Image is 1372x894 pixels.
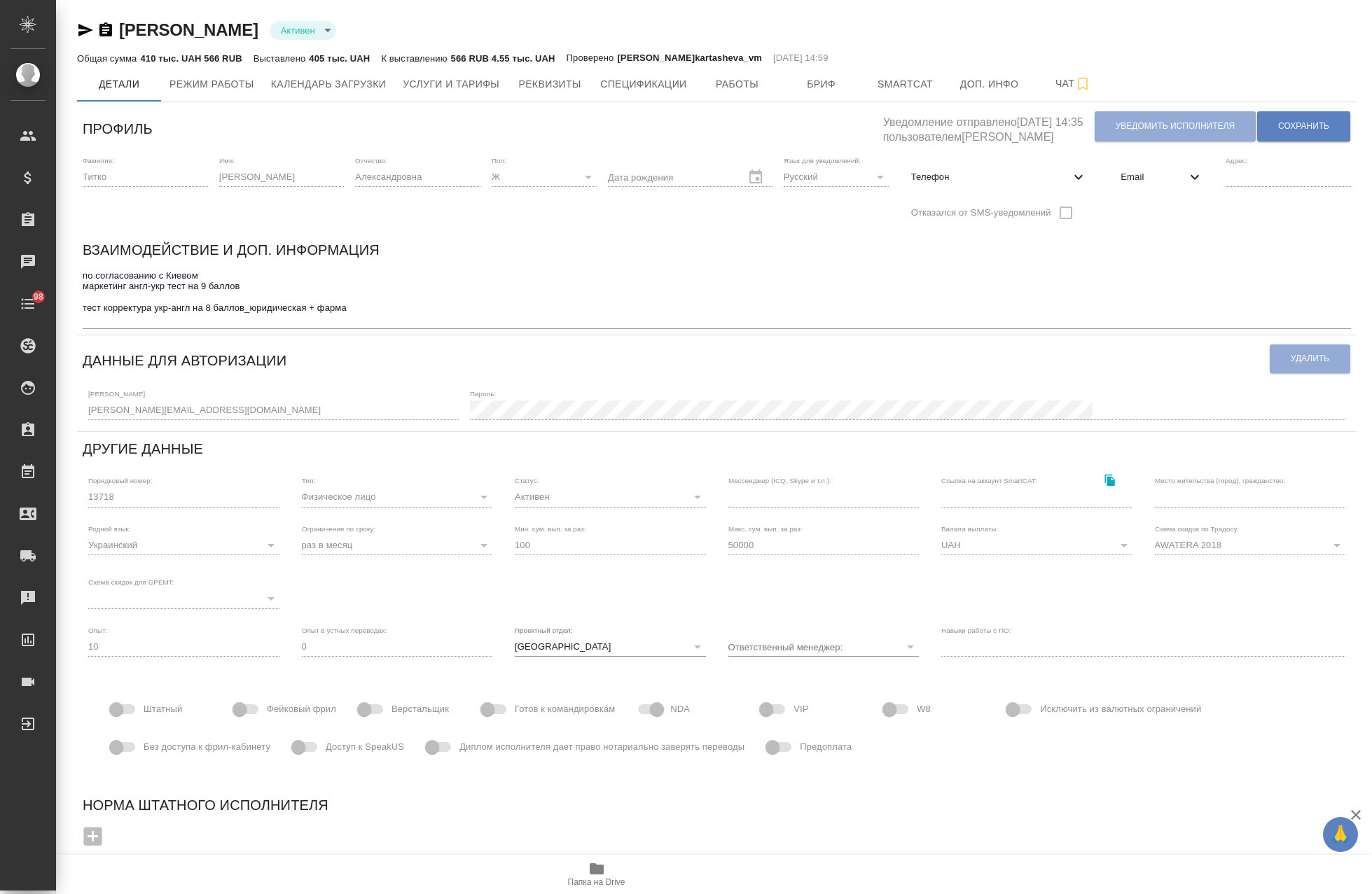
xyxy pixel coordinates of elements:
[900,162,1099,193] div: Телефон
[516,76,583,93] span: Реквизиты
[355,157,387,164] label: Отчество:
[1323,817,1358,852] button: 🙏
[302,536,493,555] div: раз в месяц
[794,702,808,716] span: VIP
[956,76,1023,93] span: Доп. инфо
[911,170,1071,184] span: Телефон
[568,877,625,887] span: Папка на Drive
[1278,120,1329,132] span: Сохранить
[277,25,319,36] button: Активен
[1121,170,1186,184] span: Email
[1257,111,1350,141] button: Сохранить
[917,702,931,716] span: W8
[83,157,114,164] label: Фамилия:
[515,525,586,532] label: Мин. сум. вып. за раз:
[4,286,53,321] a: 98
[309,53,370,64] p: 405 тыс. UAH
[219,157,235,164] label: Имя:
[88,390,147,397] label: [PERSON_NAME]:
[119,20,258,39] a: [PERSON_NAME]
[784,167,889,187] div: Русский
[704,76,771,93] span: Работы
[83,270,1351,324] textarea: по согласованию с Киевом маркетинг англ-укр тест на 9 баллов тест корректура укр-англ на 8 баллов...
[1155,536,1346,555] div: AWATERA 2018
[1155,477,1285,484] label: Место жительства (город), гражданство:
[617,51,762,65] p: [PERSON_NAME]kartasheva_vm
[670,702,690,716] span: NDA
[83,794,1351,816] h6: Норма штатного исполнителя
[773,51,829,65] p: [DATE] 14:59
[88,477,152,484] label: Порядковый номер:
[302,477,315,484] label: Тип:
[1109,162,1214,193] div: Email
[1155,525,1239,532] label: Схема скидок по Традосу:
[728,525,803,532] label: Макс. сум. вып. за раз:
[140,53,204,64] p: 410 тыс. UAH
[83,118,153,140] h6: Профиль
[911,206,1051,220] span: Отказался от SMS-уведомлений
[800,740,852,754] span: Предоплата
[302,487,493,507] div: Физическое лицо
[941,536,1132,555] div: UAH
[515,702,615,716] span: Готов к командировкам
[326,740,404,754] span: Доступ к SpeakUS
[391,702,449,716] span: Верстальщик
[515,487,706,507] div: Активен
[85,76,153,93] span: Детали
[1096,466,1125,494] button: Скопировать ссылку
[1074,76,1091,92] svg: Подписаться
[271,76,387,93] span: Календарь загрузки
[459,740,744,754] span: Диплом исполнителя дает право нотариально заверять переводы
[267,702,336,716] span: Фейковый фрил
[492,53,555,64] p: 4.55 тыс. UAH
[1040,75,1107,92] span: Чат
[270,21,336,40] div: Активен
[77,53,140,64] p: Общая сумма
[83,239,380,261] h6: Взаимодействие и доп. информация
[1040,702,1201,716] span: Исключить из валютных ограничений
[169,76,254,93] span: Режим работы
[538,855,656,894] button: Папка на Drive
[77,22,94,39] button: Скопировать ссылку для ЯМессенджера
[88,536,279,555] div: Украинский
[97,22,114,39] button: Скопировать ссылку
[492,157,506,164] label: Пол:
[88,627,108,634] label: Опыт:
[784,157,861,164] label: Язык для уведомлений:
[204,53,242,64] p: 566 RUB
[941,525,998,532] label: Валюта выплаты:
[381,53,450,64] p: К выставлению
[144,702,182,716] span: Штатный
[883,108,1094,145] h5: Уведомление отправлено [DATE] 14:35 пользователем [PERSON_NAME]
[83,349,286,372] h6: Данные для авторизации
[144,740,270,754] span: Без доступа к фрил-кабинету
[451,53,492,64] p: 566 RUB
[567,51,618,65] p: Проверено
[88,579,174,586] label: Схема скидок для GPEMT:
[25,290,52,304] span: 98
[403,76,499,93] span: Услуги и тарифы
[88,525,131,532] label: Родной язык:
[302,627,387,634] label: Опыт в устных переводах:
[515,627,573,634] label: Проектный отдел:
[492,167,597,187] div: Ж
[600,76,686,93] span: Спецификации
[302,525,375,532] label: Ограничение по сроку:
[872,76,939,93] span: Smartcat
[254,53,310,64] p: Выставлено
[941,477,1037,484] label: Ссылка на аккаунт SmartCAT:
[788,76,855,93] span: Бриф
[470,390,496,397] label: Пароль:
[1329,820,1352,849] span: 🙏
[83,438,203,460] h6: Другие данные
[728,477,831,484] label: Мессенджер (ICQ, Skype и т.п.):
[1226,157,1247,164] label: Адрес:
[515,477,539,484] label: Статус:
[941,627,1011,634] label: Навыки работы с ПО:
